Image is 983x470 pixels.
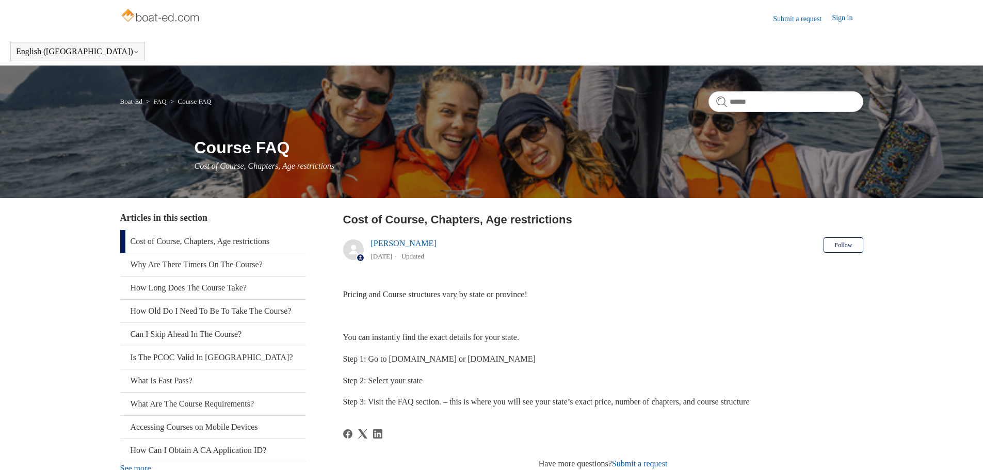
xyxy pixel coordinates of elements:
h2: Cost of Course, Chapters, Age restrictions [343,211,863,228]
a: Cost of Course, Chapters, Age restrictions [120,230,306,253]
img: Boat-Ed Help Center home page [120,6,202,27]
a: Boat-Ed [120,98,142,105]
a: Submit a request [612,459,668,468]
h1: Course FAQ [195,135,863,160]
a: How Old Do I Need To Be To Take The Course? [120,300,306,322]
a: Sign in [832,12,863,25]
a: Why Are There Timers On The Course? [120,253,306,276]
span: Step 1: Go to [DOMAIN_NAME] or [DOMAIN_NAME] [343,354,536,363]
li: FAQ [144,98,168,105]
time: 04/08/2025, 13:01 [371,252,393,260]
a: FAQ [154,98,167,105]
a: What Is Fast Pass? [120,369,306,392]
li: Boat-Ed [120,98,144,105]
span: Pricing and Course structures vary by state or province! [343,290,527,299]
span: Step 2: Select your state [343,376,423,385]
span: Articles in this section [120,213,207,223]
div: Have more questions? [343,458,863,470]
a: [PERSON_NAME] [371,239,437,248]
svg: Share this page on X Corp [358,429,367,439]
a: Can I Skip Ahead In The Course? [120,323,306,346]
span: Step 3: Visit the FAQ section. – this is where you will see your state’s exact price, number of c... [343,397,750,406]
a: X Corp [358,429,367,439]
span: Cost of Course, Chapters, Age restrictions [195,161,335,170]
li: Updated [401,252,424,260]
svg: Share this page on LinkedIn [373,429,382,439]
span: You can instantly find the exact details for your state. [343,333,519,342]
a: Submit a request [773,13,832,24]
a: What Are The Course Requirements? [120,393,306,415]
a: How Can I Obtain A CA Application ID? [120,439,306,462]
input: Search [708,91,863,112]
li: Course FAQ [168,98,212,105]
a: LinkedIn [373,429,382,439]
button: Follow Article [824,237,863,253]
button: English ([GEOGRAPHIC_DATA]) [16,47,139,56]
a: Is The PCOC Valid In [GEOGRAPHIC_DATA]? [120,346,306,369]
a: Facebook [343,429,352,439]
a: How Long Does The Course Take? [120,277,306,299]
a: Accessing Courses on Mobile Devices [120,416,306,439]
a: Course FAQ [178,98,212,105]
svg: Share this page on Facebook [343,429,352,439]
